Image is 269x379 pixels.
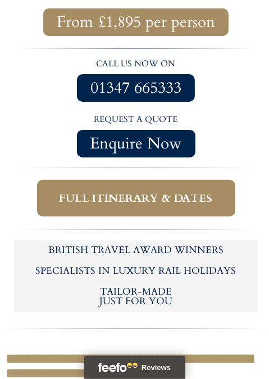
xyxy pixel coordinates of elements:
[77,130,195,157] a: Enquire Now
[37,180,235,216] a: Full itinerary & dates
[20,267,252,276] h6: Specialists in luxury rail holidays
[77,74,195,102] a: 01347 665333
[57,15,215,29] span: From £1,895 per person
[90,81,181,95] span: 01347 665333
[90,137,182,151] span: Enquire Now
[20,113,252,126] p: request a quote
[20,57,252,70] p: call us now on
[20,246,252,255] h5: British Travel Award winners
[43,8,229,36] a: From £1,895 per person
[20,287,252,306] h5: tailor-made just for you
[60,191,213,205] span: Full itinerary & dates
